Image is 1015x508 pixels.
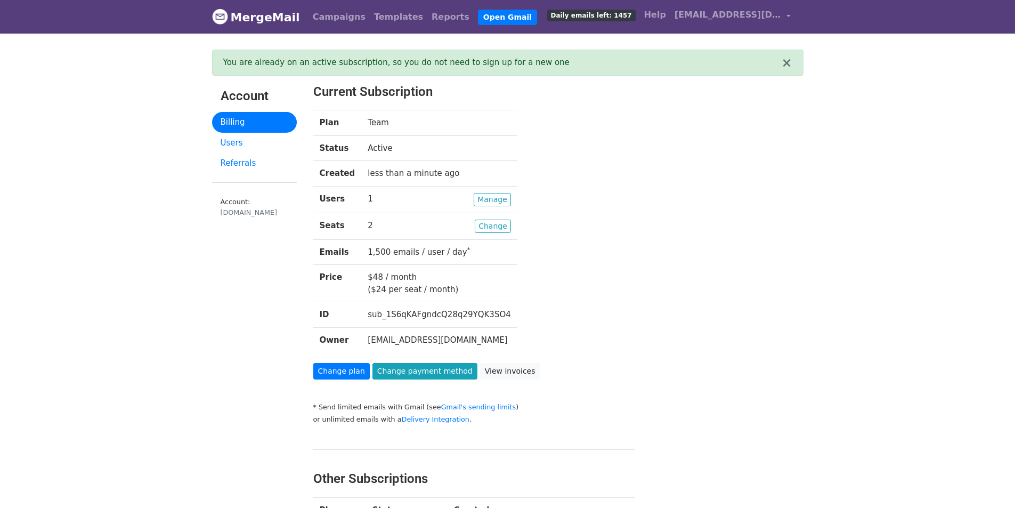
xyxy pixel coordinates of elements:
a: Templates [370,6,427,28]
a: Manage [474,193,511,206]
h3: Current Subscription [313,84,761,100]
small: * Send limited emails with Gmail (see ) or unlimited emails with a . [313,403,519,423]
th: Plan [313,110,362,136]
h3: Other Subscriptions [313,471,635,487]
td: Team [361,110,517,136]
span: [EMAIL_ADDRESS][DOMAIN_NAME] [675,9,781,21]
th: Created [313,161,362,187]
a: Help [640,4,670,26]
th: ID [313,302,362,328]
a: Users [212,133,297,154]
a: Change payment method [372,363,477,380]
div: [DOMAIN_NAME] [221,207,288,217]
a: Referrals [212,153,297,174]
td: $48 / month ($24 per seat / month) [361,265,517,302]
a: [EMAIL_ADDRESS][DOMAIN_NAME] [670,4,795,29]
a: Change [475,220,511,233]
a: Change plan [313,363,370,380]
th: Owner [313,327,362,352]
a: Gmail's sending limits [441,403,516,411]
button: × [781,57,792,69]
td: sub_1S6qKAFgndcQ28q29YQK3SO4 [361,302,517,328]
a: Delivery Integration [402,415,469,423]
small: Account: [221,198,288,218]
td: Active [361,135,517,161]
th: Emails [313,239,362,265]
th: Price [313,265,362,302]
div: You are already on an active subscription, so you do not need to sign up for a new one [223,57,782,69]
th: Seats [313,213,362,239]
a: Campaigns [308,6,370,28]
td: 2 [361,213,517,239]
span: Daily emails left: 1457 [547,10,636,21]
td: 1,500 emails / user / day [361,239,517,265]
a: Reports [427,6,474,28]
a: View invoices [480,363,540,380]
a: Open Gmail [478,10,537,25]
h3: Account [221,88,288,104]
th: Users [313,186,362,213]
td: [EMAIL_ADDRESS][DOMAIN_NAME] [361,327,517,352]
a: Daily emails left: 1457 [543,4,640,26]
img: MergeMail logo [212,9,228,25]
a: MergeMail [212,6,300,28]
td: less than a minute ago [361,161,517,187]
a: Billing [212,112,297,133]
th: Status [313,135,362,161]
td: 1 [361,186,517,213]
